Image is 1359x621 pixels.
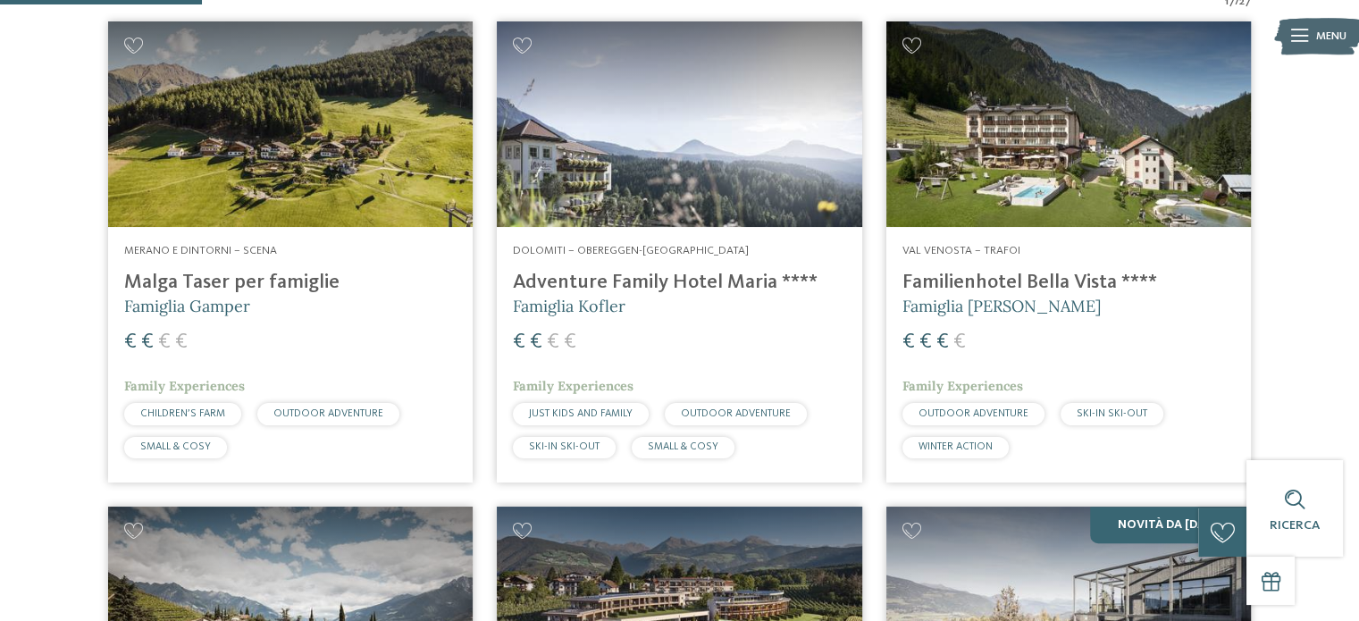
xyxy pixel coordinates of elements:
[513,378,633,394] span: Family Experiences
[919,331,932,353] span: €
[564,331,576,353] span: €
[124,296,250,316] span: Famiglia Gamper
[1077,408,1147,419] span: SKI-IN SKI-OUT
[140,408,225,419] span: CHILDREN’S FARM
[886,21,1251,483] a: Cercate un hotel per famiglie? Qui troverete solo i migliori! Val Venosta – Trafoi Familienhotel ...
[902,331,915,353] span: €
[108,21,473,483] a: Cercate un hotel per famiglie? Qui troverete solo i migliori! Merano e dintorni – Scena Malga Tas...
[513,245,749,256] span: Dolomiti – Obereggen-[GEOGRAPHIC_DATA]
[513,271,845,295] h4: Adventure Family Hotel Maria ****
[158,331,171,353] span: €
[108,21,473,227] img: Cercate un hotel per famiglie? Qui troverete solo i migliori!
[953,331,966,353] span: €
[513,331,525,353] span: €
[1270,519,1320,532] span: Ricerca
[902,378,1023,394] span: Family Experiences
[513,296,625,316] span: Famiglia Kofler
[648,441,718,452] span: SMALL & COSY
[124,331,137,353] span: €
[530,331,542,353] span: €
[497,21,861,483] a: Cercate un hotel per famiglie? Qui troverete solo i migliori! Dolomiti – Obereggen-[GEOGRAPHIC_DA...
[547,331,559,353] span: €
[902,271,1235,295] h4: Familienhotel Bella Vista ****
[124,271,457,295] h4: Malga Taser per famiglie
[141,331,154,353] span: €
[124,245,277,256] span: Merano e dintorni – Scena
[497,21,861,227] img: Adventure Family Hotel Maria ****
[902,296,1101,316] span: Famiglia [PERSON_NAME]
[124,378,245,394] span: Family Experiences
[529,408,633,419] span: JUST KIDS AND FAMILY
[681,408,791,419] span: OUTDOOR ADVENTURE
[175,331,188,353] span: €
[529,441,600,452] span: SKI-IN SKI-OUT
[886,21,1251,227] img: Cercate un hotel per famiglie? Qui troverete solo i migliori!
[273,408,383,419] span: OUTDOOR ADVENTURE
[919,408,1028,419] span: OUTDOOR ADVENTURE
[140,441,211,452] span: SMALL & COSY
[919,441,993,452] span: WINTER ACTION
[936,331,949,353] span: €
[902,245,1020,256] span: Val Venosta – Trafoi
